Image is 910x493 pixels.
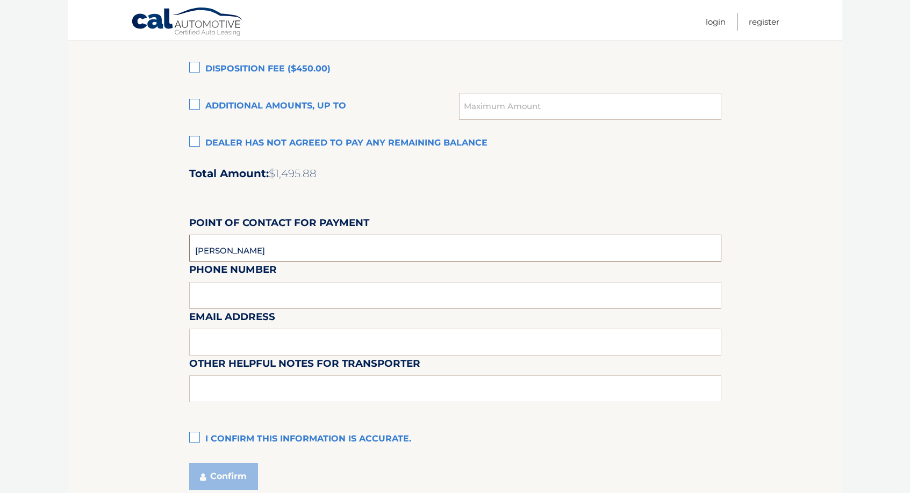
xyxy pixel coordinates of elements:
[189,96,460,117] label: Additional amounts, up to
[269,167,317,180] span: $1,495.88
[706,13,726,31] a: Login
[189,429,721,450] label: I confirm this information is accurate.
[189,309,275,329] label: Email Address
[189,215,369,235] label: Point of Contact for Payment
[189,463,258,490] button: Confirm
[189,167,721,180] h2: Total Amount:
[189,133,721,154] label: Dealer has not agreed to pay any remaining balance
[189,59,721,80] label: Disposition Fee ($450.00)
[749,13,779,31] a: Register
[459,93,721,120] input: Maximum Amount
[131,7,244,38] a: Cal Automotive
[189,356,420,375] label: Other helpful notes for transporter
